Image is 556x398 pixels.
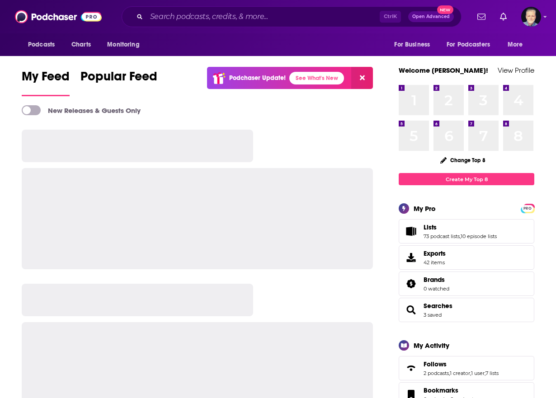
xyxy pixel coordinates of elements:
div: Search podcasts, credits, & more... [122,6,462,27]
span: , [449,370,450,376]
a: 1 user [471,370,485,376]
a: Brands [402,277,420,290]
span: Lists [424,223,437,231]
a: Brands [424,276,449,284]
span: Brands [424,276,445,284]
button: open menu [501,36,534,53]
div: My Pro [414,204,436,213]
button: open menu [441,36,503,53]
span: Podcasts [28,38,55,51]
input: Search podcasts, credits, & more... [146,9,380,24]
span: Popular Feed [80,69,157,89]
a: 7 lists [485,370,499,376]
span: My Feed [22,69,70,89]
button: open menu [101,36,151,53]
div: My Activity [414,341,449,350]
button: open menu [388,36,441,53]
a: 1 creator [450,370,470,376]
a: Show notifications dropdown [474,9,489,24]
a: Searches [402,304,420,316]
img: User Profile [521,7,541,27]
a: View Profile [498,66,534,75]
a: 2 podcasts [424,370,449,376]
span: Follows [424,360,447,368]
span: Follows [399,356,534,380]
a: 0 watched [424,286,449,292]
span: Exports [424,249,446,258]
a: My Feed [22,69,70,96]
span: Exports [402,251,420,264]
span: Monitoring [107,38,139,51]
span: Ctrl K [380,11,401,23]
a: Welcome [PERSON_NAME]! [399,66,488,75]
button: Change Top 8 [435,155,491,166]
span: For Podcasters [447,38,490,51]
span: Searches [399,298,534,322]
a: 10 episode lists [461,233,497,239]
a: Exports [399,245,534,270]
span: Bookmarks [424,386,458,394]
span: Brands [399,272,534,296]
span: , [485,370,485,376]
a: Follows [424,360,499,368]
button: Show profile menu [521,7,541,27]
a: 3 saved [424,312,442,318]
span: 42 items [424,259,446,266]
span: PRO [522,205,533,212]
span: For Business [394,38,430,51]
p: Podchaser Update! [229,74,286,82]
img: Podchaser - Follow, Share and Rate Podcasts [15,8,102,25]
a: Follows [402,362,420,375]
a: Create My Top 8 [399,173,534,185]
a: New Releases & Guests Only [22,105,141,115]
a: Popular Feed [80,69,157,96]
span: Logged in as JonesLiterary [521,7,541,27]
a: 73 podcast lists [424,233,460,239]
span: Lists [399,219,534,243]
span: Charts [71,38,91,51]
button: Open AdvancedNew [408,11,454,22]
a: Show notifications dropdown [496,9,510,24]
a: Bookmarks [424,386,476,394]
button: open menu [22,36,66,53]
a: Lists [402,225,420,238]
a: Lists [424,223,497,231]
a: See What's New [289,72,344,84]
span: Open Advanced [412,14,450,19]
span: , [470,370,471,376]
a: Searches [424,302,452,310]
a: Charts [66,36,96,53]
span: More [508,38,523,51]
a: PRO [522,205,533,211]
span: New [437,5,453,14]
